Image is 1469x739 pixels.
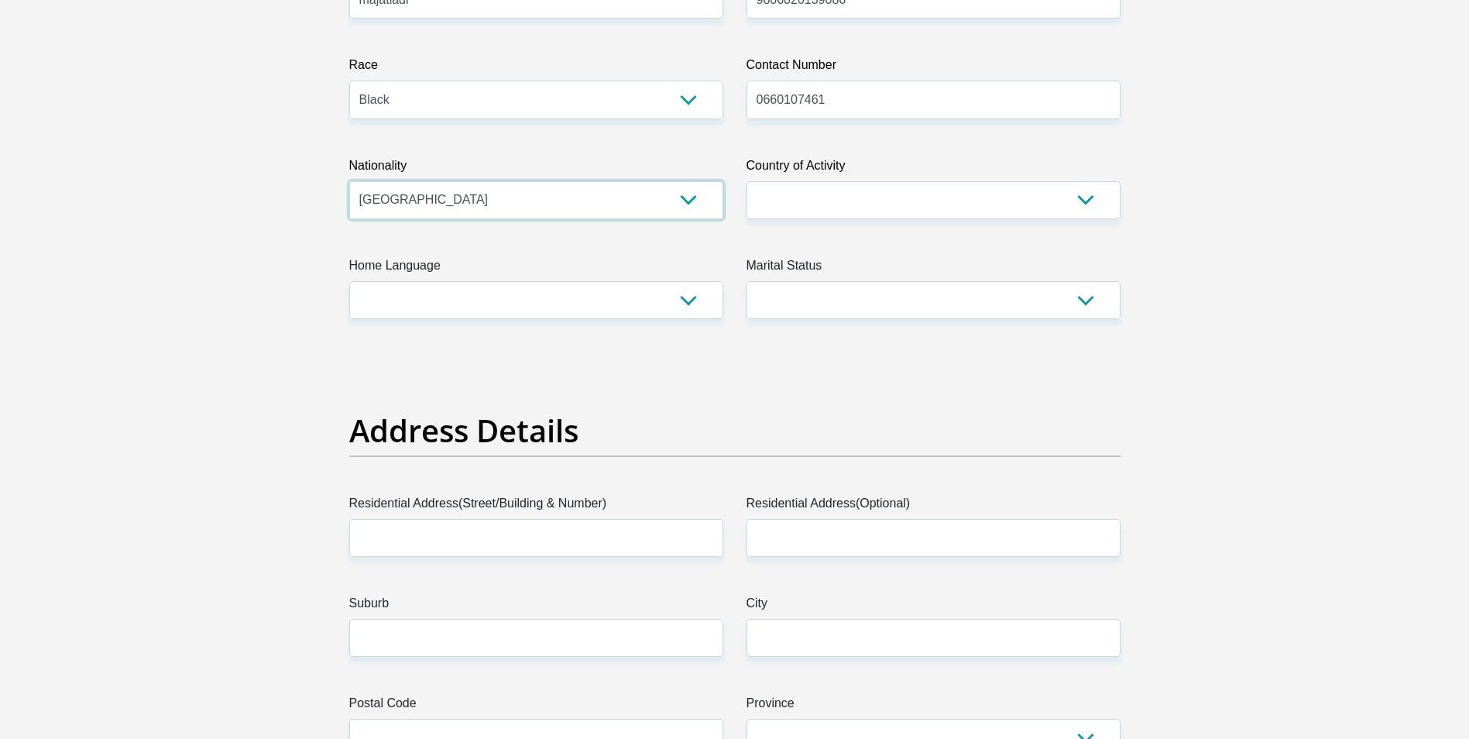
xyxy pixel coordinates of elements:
[349,412,1121,449] h2: Address Details
[349,156,723,181] label: Nationality
[349,594,723,619] label: Suburb
[747,81,1121,119] input: Contact Number
[747,619,1121,657] input: City
[747,256,1121,281] label: Marital Status
[747,56,1121,81] label: Contact Number
[747,519,1121,557] input: Address line 2 (Optional)
[349,519,723,557] input: Valid residential address
[747,156,1121,181] label: Country of Activity
[349,694,723,719] label: Postal Code
[349,256,723,281] label: Home Language
[349,494,723,519] label: Residential Address(Street/Building & Number)
[747,594,1121,619] label: City
[747,694,1121,719] label: Province
[747,494,1121,519] label: Residential Address(Optional)
[349,619,723,657] input: Suburb
[349,56,723,81] label: Race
